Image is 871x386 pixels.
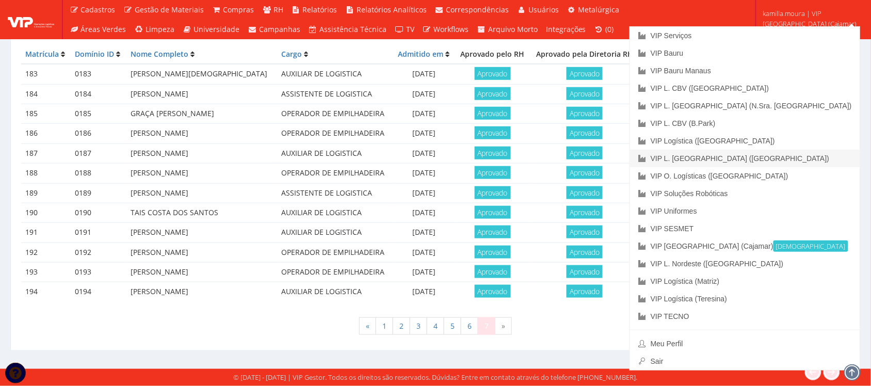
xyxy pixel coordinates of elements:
[71,282,127,302] td: 0194
[475,67,511,80] span: Aprovado
[281,49,302,59] a: Cargo
[393,317,410,335] a: 2
[126,263,277,282] td: [PERSON_NAME]
[475,147,511,159] span: Aprovado
[427,317,444,335] a: 4
[567,67,603,80] span: Aprovado
[126,84,277,104] td: [PERSON_NAME]
[606,24,614,34] span: (0)
[630,237,860,255] a: VIP [GEOGRAPHIC_DATA] (Cajamar)[DEMOGRAPHIC_DATA]
[71,203,127,222] td: 0190
[567,246,603,259] span: Aprovado
[578,5,620,14] span: Metalúrgica
[21,183,71,203] td: 189
[71,64,127,84] td: 0183
[71,104,127,124] td: 0185
[71,263,127,282] td: 0193
[277,263,393,282] td: OPERADOR DE EMPILHADEIRA
[630,132,860,150] a: VIP Logística ([GEOGRAPHIC_DATA])
[475,87,511,100] span: Aprovado
[126,64,277,84] td: [PERSON_NAME][DEMOGRAPHIC_DATA]
[393,104,455,124] td: [DATE]
[21,164,71,183] td: 188
[567,226,603,238] span: Aprovado
[376,317,393,335] a: 1
[546,24,586,34] span: Integrações
[21,203,71,222] td: 190
[455,45,530,64] th: Aprovado pelo RH
[277,223,393,243] td: AUXILIAR DE LOGISTICA
[475,246,511,259] span: Aprovado
[630,150,860,167] a: VIP L. [GEOGRAPHIC_DATA] ([GEOGRAPHIC_DATA])
[418,20,473,39] a: Workflows
[21,263,71,282] td: 193
[630,27,860,44] a: VIP Serviços
[126,203,277,222] td: TAIS COSTA DOS SANTOS
[475,206,511,219] span: Aprovado
[530,45,639,64] th: Aprovado pela Diretoria RH
[244,20,305,39] a: Campanhas
[475,226,511,238] span: Aprovado
[277,143,393,163] td: AUXILIAR DE LOGISTICA
[475,285,511,298] span: Aprovado
[461,317,478,335] a: 6
[277,64,393,84] td: AUXILIAR DE LOGISTICA
[590,20,618,39] a: (0)
[21,243,71,262] td: 192
[71,164,127,183] td: 0188
[763,8,858,29] span: kamilla.moura | VIP [GEOGRAPHIC_DATA] (Cajamar)
[71,124,127,143] td: 0186
[393,124,455,143] td: [DATE]
[444,317,461,335] a: 5
[567,126,603,139] span: Aprovado
[528,5,559,14] span: Usuários
[393,243,455,262] td: [DATE]
[630,335,860,352] a: Meu Perfil
[393,84,455,104] td: [DATE]
[303,5,337,14] span: Relatórios
[259,24,300,34] span: Campanhas
[21,104,71,124] td: 185
[630,79,860,97] a: VIP L. CBV ([GEOGRAPHIC_DATA])
[406,24,414,34] span: TV
[277,164,393,183] td: OPERADOR DE EMPILHADEIRA
[71,143,127,163] td: 0187
[277,243,393,262] td: OPERADOR DE EMPILHADEIRA
[393,263,455,282] td: [DATE]
[21,84,71,104] td: 184
[542,20,590,39] a: Integrações
[277,183,393,203] td: ASSISTENTE DE LOGISTICA
[567,206,603,219] span: Aprovado
[475,265,511,278] span: Aprovado
[773,240,848,252] small: [DEMOGRAPHIC_DATA]
[630,115,860,132] a: VIP L. CBV (B.Park)
[630,62,860,79] a: VIP Bauru Manaus
[630,290,860,308] a: VIP Logística (Teresina)
[66,20,131,39] a: Áreas Verdes
[126,164,277,183] td: [PERSON_NAME]
[71,243,127,262] td: 0192
[126,223,277,243] td: [PERSON_NAME]
[393,203,455,222] td: [DATE]
[410,317,427,335] a: 3
[126,183,277,203] td: [PERSON_NAME]
[320,24,387,34] span: Assistência Técnica
[179,20,244,39] a: Universidade
[71,183,127,203] td: 0189
[146,24,174,34] span: Limpeza
[567,166,603,179] span: Aprovado
[21,64,71,84] td: 183
[567,265,603,278] span: Aprovado
[475,186,511,199] span: Aprovado
[81,24,126,34] span: Áreas Verdes
[630,167,860,185] a: VIP O. Logísticas ([GEOGRAPHIC_DATA])
[126,104,277,124] td: GRAÇA [PERSON_NAME]
[475,166,511,179] span: Aprovado
[391,20,419,39] a: TV
[630,97,860,115] a: VIP L. [GEOGRAPHIC_DATA] (N.Sra. [GEOGRAPHIC_DATA])
[473,20,542,39] a: Arquivo Morto
[71,84,127,104] td: 0184
[567,147,603,159] span: Aprovado
[393,223,455,243] td: [DATE]
[630,202,860,220] a: VIP Uniformes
